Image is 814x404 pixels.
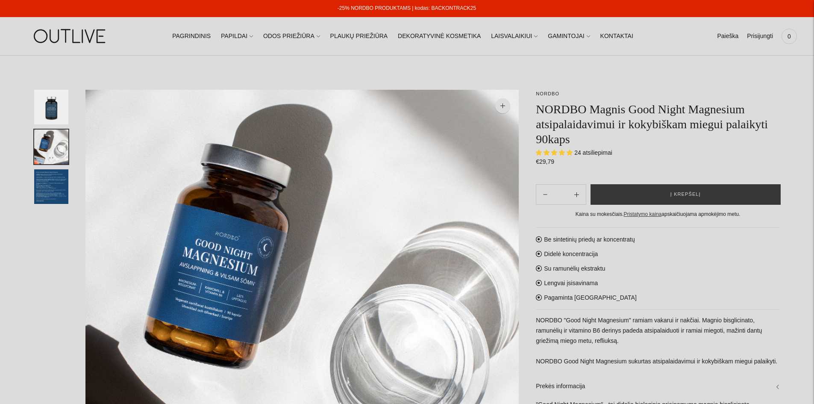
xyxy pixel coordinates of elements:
[574,149,612,156] span: 24 atsiliepimai
[536,373,780,400] a: Prekės informacija
[17,21,124,51] img: OUTLIVE
[263,27,320,46] a: ODOS PRIEŽIŪRA
[34,90,68,124] button: Translation missing: en.general.accessibility.image_thumbail
[591,184,781,205] button: Į krepšelį
[548,27,590,46] a: GAMINTOJAI
[536,316,780,367] p: NORDBO "Good Night Magnesium" ramiam vakarui ir nakčiai. Magnio bisglicinato, ramunėlių ir vitami...
[536,158,554,165] span: €29,79
[536,149,574,156] span: 4.79 stars
[338,5,476,11] a: -25% NORDBO PRODUKTAMS | kodas: BACKONTRACK25
[536,91,559,96] a: NORDBO
[567,184,586,205] button: Subtract product quantity
[536,210,780,219] div: Kaina su mokesčiais. apskaičiuojama apmokėjimo metu.
[600,27,633,46] a: KONTAKTAI
[783,30,795,42] span: 0
[536,102,780,147] h1: NORDBO Magnis Good Night Magnesium atsipalaidavimui ir kokybiškam miegui palaikyti 90kaps
[34,130,68,164] button: Translation missing: en.general.accessibility.image_thumbail
[670,190,701,199] span: Į krepšelį
[554,189,567,201] input: Product quantity
[624,211,662,217] a: Pristatymo kaina
[330,27,388,46] a: PLAUKŲ PRIEŽIŪRA
[536,184,554,205] button: Add product quantity
[491,27,538,46] a: LAISVALAIKIUI
[398,27,481,46] a: DEKORATYVINĖ KOSMETIKA
[221,27,253,46] a: PAPILDAI
[34,169,68,204] button: Translation missing: en.general.accessibility.image_thumbail
[747,27,773,46] a: Prisijungti
[172,27,211,46] a: PAGRINDINIS
[717,27,738,46] a: Paieška
[782,27,797,46] a: 0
